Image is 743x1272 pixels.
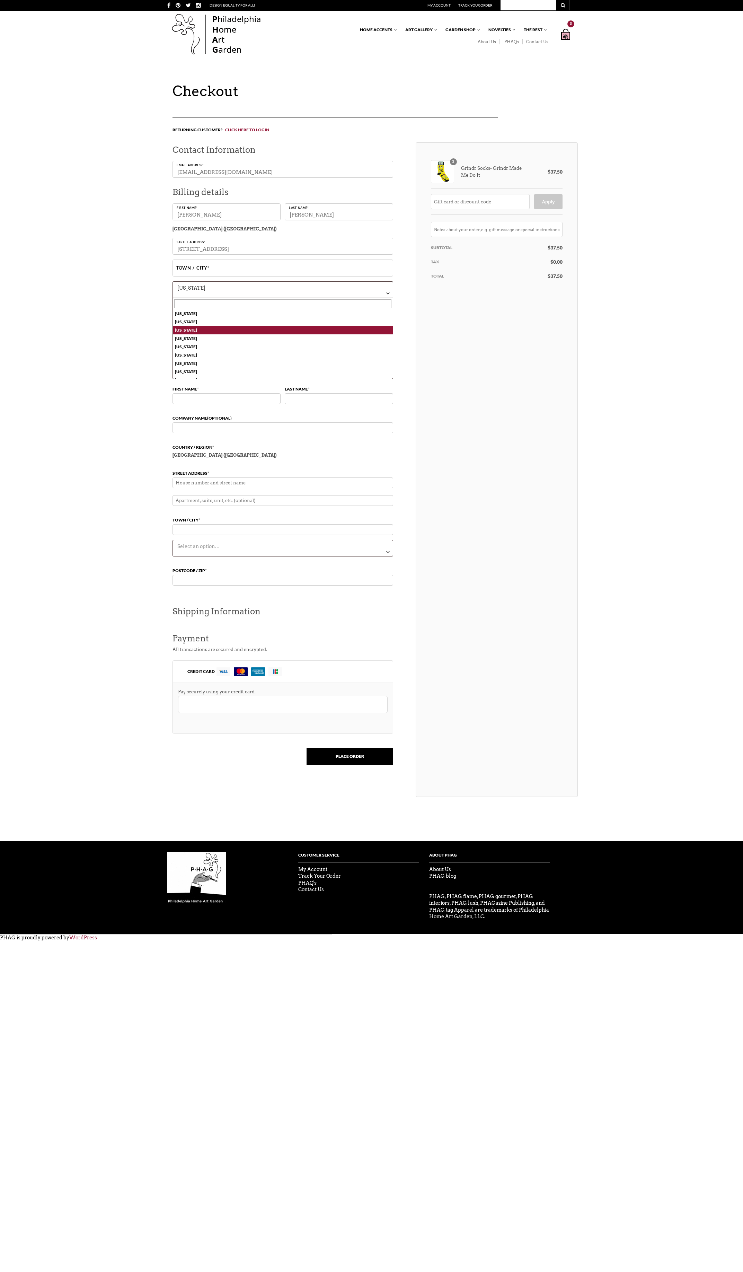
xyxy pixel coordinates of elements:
li: [US_STATE] [173,359,393,368]
h3: Billing details [173,185,393,200]
label: Street address [173,464,393,477]
span: $ [550,259,553,265]
bdi: 0.00 [550,259,563,265]
input: Gift card or discount code [431,194,530,209]
p: PHAG, PHAG flame, PHAG gourmet, PHAG interiors, PHAG lush, PHAGazine Publishing, and PHAG tag App... [429,893,550,920]
th: Tax [431,255,547,269]
th: Subtotal [431,240,547,255]
bdi: 37.50 [548,245,563,251]
div: 3 [450,158,457,165]
input: Notes about your order, e.g. gift message or special instructions [431,222,563,237]
a: Track Your Order [298,873,341,879]
h3: Payment [173,631,393,646]
input: Apartment, suite, unit, etc. (optional) [173,495,393,506]
h1: Checkout [173,83,578,99]
p: Pay securely using your credit card. [178,688,388,696]
span: $ [548,273,550,279]
label: Last name [285,380,393,393]
label: Town / City [173,511,393,524]
a: Track Your Order [458,3,492,7]
strong: [GEOGRAPHIC_DATA] ([GEOGRAPHIC_DATA]) [173,226,277,231]
h4: About PHag [429,852,550,863]
img: mastercard [234,667,248,676]
a: Garden Shop [442,24,481,36]
div: Returning customer? [173,117,498,142]
span: (optional) [207,415,232,421]
li: [US_STATE] [173,376,393,384]
div: 3 [567,20,574,27]
span: State / County [173,540,393,556]
label: Postcode / ZIP [173,561,393,575]
span: State [173,281,393,298]
a: Art Gallery [402,24,438,36]
img: amex [251,667,265,676]
label: CREDIT CARD [173,661,393,683]
li: [US_STATE] [173,309,393,318]
a: About Us [429,867,451,872]
img: jcb [268,667,282,676]
th: Total [431,269,547,283]
h3: Contact Information [173,142,393,157]
a: My Account [298,867,327,872]
img: visa [216,667,230,676]
button: Apply [534,194,562,209]
a: PHAG blog [429,873,456,879]
input: House number and street name [173,477,393,488]
img: phag-logo-compressor.gif [167,852,226,904]
span: $ [548,169,550,175]
a: PHAQs [500,39,523,45]
a: Home Accents [356,24,398,36]
a: The Rest [520,24,548,36]
div: Grindr Socks- Grindr Made Me Do It [431,160,527,183]
iframe: Secure Credit Card Form [178,696,387,713]
a: WordPress [69,935,97,940]
li: [US_STATE] [173,343,393,351]
li: [US_STATE] [173,326,393,334]
li: [US_STATE] [173,368,393,376]
input: Place order [307,748,393,765]
li: [US_STATE] [173,351,393,359]
a: Contact Us [298,887,324,892]
span: Select an option… [177,544,220,549]
strong: [GEOGRAPHIC_DATA] ([GEOGRAPHIC_DATA]) [173,453,277,458]
a: Novelties [485,24,516,36]
a: Click here to login [222,127,269,132]
h3: Shipping Information [173,604,393,619]
span: $ [548,245,550,251]
a: PHAQ's [298,880,317,886]
a: Contact Us [523,39,548,45]
label: First name [173,380,281,393]
p: All transactions are secured and encrypted. [173,646,393,653]
h4: Customer Service [298,852,419,863]
span: Kentucky [173,282,393,293]
a: My Account [427,3,451,7]
li: [US_STATE] [173,334,393,343]
label: Country / Region [173,438,393,451]
li: [US_STATE] [173,318,393,326]
a: About Us [473,39,500,45]
bdi: 37.50 [548,169,563,175]
bdi: 37.50 [548,273,563,279]
label: Company name [173,409,393,422]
